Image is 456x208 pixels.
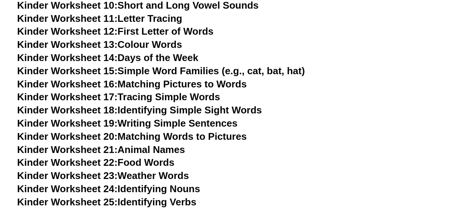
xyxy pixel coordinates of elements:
span: Kinder Worksheet 17: [17,91,118,102]
a: Kinder Worksheet 12:First Letter of Words [17,26,214,37]
span: Kinder Worksheet 21: [17,144,118,155]
a: Kinder Worksheet 25:Identifying Verbs [17,196,197,208]
a: Kinder Worksheet 15:Simple Word Families (e.g., cat, bat, hat) [17,65,305,76]
a: Kinder Worksheet 18:Identifying Simple Sight Words [17,104,262,116]
a: Kinder Worksheet 13:Colour Words [17,39,182,50]
span: Kinder Worksheet 20: [17,131,118,142]
span: Kinder Worksheet 23: [17,170,118,181]
a: Kinder Worksheet 21:Animal Names [17,144,185,155]
a: Kinder Worksheet 19:Writing Simple Sentences [17,118,238,129]
a: Kinder Worksheet 22:Food Words [17,157,175,168]
a: Kinder Worksheet 14:Days of the Week [17,52,198,63]
span: Kinder Worksheet 13: [17,39,118,50]
span: Kinder Worksheet 18: [17,104,118,116]
span: Kinder Worksheet 14: [17,52,118,63]
a: Kinder Worksheet 23:Weather Words [17,170,189,181]
a: Kinder Worksheet 20:Matching Words to Pictures [17,131,247,142]
span: Kinder Worksheet 22: [17,157,118,168]
a: Kinder Worksheet 17:Tracing Simple Words [17,91,220,102]
a: Kinder Worksheet 16:Matching Pictures to Words [17,78,247,90]
span: Kinder Worksheet 11: [17,13,118,24]
span: Kinder Worksheet 24: [17,183,118,194]
span: Kinder Worksheet 19: [17,118,118,129]
a: Kinder Worksheet 11:Letter Tracing [17,13,183,24]
a: Kinder Worksheet 24:Identifying Nouns [17,183,200,194]
iframe: Chat Widget [331,123,456,208]
span: Kinder Worksheet 25: [17,196,118,208]
span: Kinder Worksheet 15: [17,65,118,76]
span: Kinder Worksheet 12: [17,26,118,37]
span: Kinder Worksheet 16: [17,78,118,90]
